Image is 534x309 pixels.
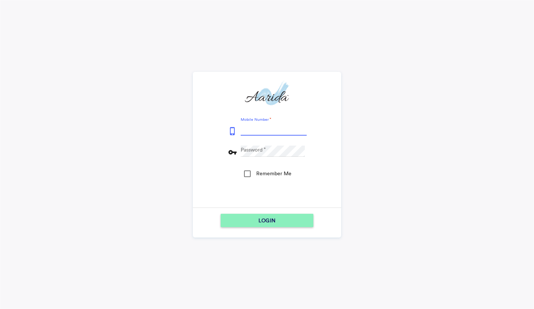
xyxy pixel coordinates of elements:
[228,127,237,136] md-icon: phone_iphone
[256,170,291,177] div: Remember Me
[258,214,276,227] span: LOGIN
[243,166,291,184] md-checkbox: Remember Me
[221,214,313,227] button: LOGIN
[228,148,237,157] md-icon: vpn_key
[245,80,289,108] img: aarida-optimized.png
